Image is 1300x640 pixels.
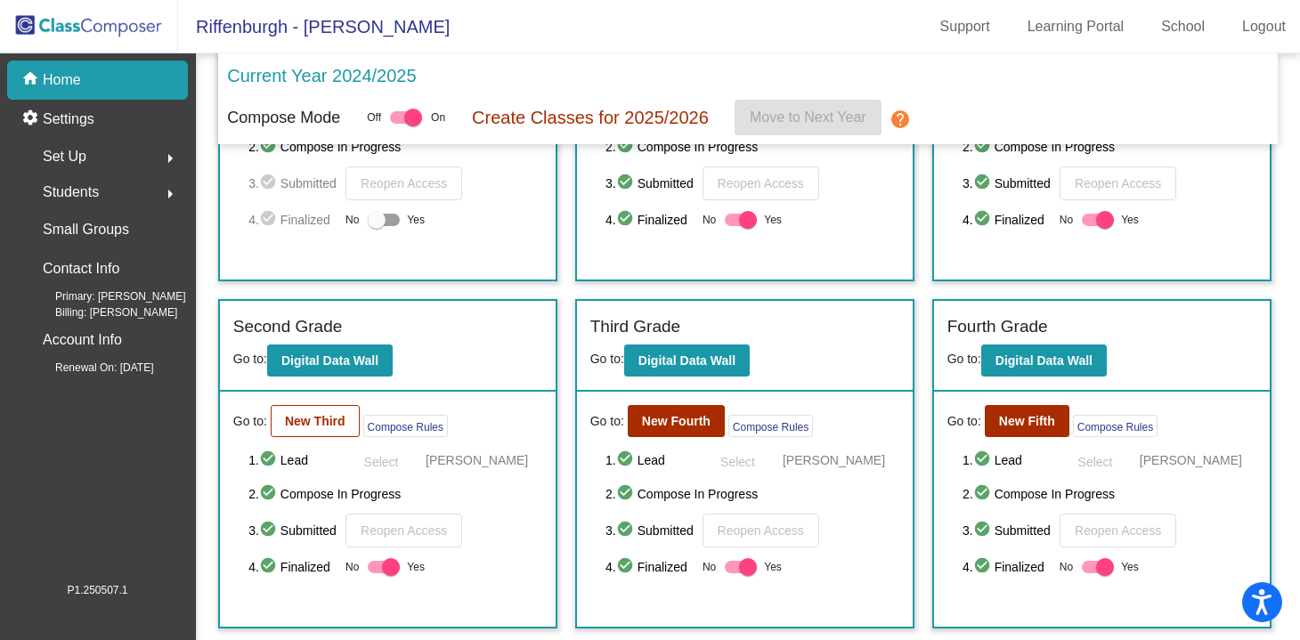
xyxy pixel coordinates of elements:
span: Move to Next Year [751,109,867,125]
span: Reopen Access [361,176,447,190]
button: Digital Data Wall [981,344,1107,377]
button: Select [1060,446,1131,474]
button: New Third [271,405,360,437]
span: Riffenburgh - [PERSON_NAME] [178,12,450,41]
p: Current Year 2024/2025 [227,62,416,89]
button: Digital Data Wall [267,344,393,377]
mat-icon: check_circle [259,483,280,505]
mat-icon: check_circle [259,173,280,194]
span: 2. Compose In Progress [963,483,1256,505]
mat-icon: check_circle [259,209,280,231]
b: Digital Data Wall [281,353,378,368]
mat-icon: check_circle [973,556,995,578]
b: New Third [285,414,345,428]
p: Compose Mode [227,106,340,130]
label: Third Grade [590,314,680,340]
p: Small Groups [43,217,129,242]
span: Go to: [947,412,981,431]
span: Select [720,455,755,469]
span: [PERSON_NAME] [1140,451,1242,469]
span: Yes [764,556,782,578]
span: Reopen Access [1075,523,1161,538]
b: New Fourth [642,414,711,428]
span: Reopen Access [718,523,804,538]
span: 4. Finalized [605,209,694,231]
span: Go to: [590,412,624,431]
span: 2. Compose In Progress [605,483,899,505]
span: Go to: [233,352,267,366]
mat-icon: check_circle [973,209,995,231]
mat-icon: check_circle [259,450,280,471]
mat-icon: check_circle [616,520,638,541]
span: Set Up [43,144,86,169]
button: Compose Rules [728,415,813,437]
span: [PERSON_NAME] [783,451,885,469]
span: 2. Compose In Progress [248,483,542,505]
mat-icon: settings [21,109,43,130]
p: Settings [43,109,94,130]
mat-icon: check_circle [259,520,280,541]
span: 4. Finalized [248,209,337,231]
span: 1. Lead [605,450,694,471]
button: Digital Data Wall [624,344,750,377]
mat-icon: arrow_right [159,148,181,169]
mat-icon: check_circle [616,483,638,505]
a: Support [926,12,1004,41]
span: No [1060,559,1073,575]
span: Reopen Access [1075,176,1161,190]
mat-icon: help [889,109,910,130]
span: No [345,559,359,575]
mat-icon: check_circle [259,136,280,158]
span: 3. Submitted [248,173,337,194]
span: 4. Finalized [605,556,694,578]
span: No [345,212,359,228]
span: 4. Finalized [248,556,337,578]
button: Compose Rules [363,415,448,437]
span: 3. Submitted [963,520,1051,541]
mat-icon: check_circle [616,556,638,578]
mat-icon: home [21,69,43,91]
span: No [1060,212,1073,228]
span: Go to: [233,412,267,431]
button: New Fourth [628,405,725,437]
label: Fourth Grade [947,314,1048,340]
span: 1. Lead [963,450,1051,471]
span: Yes [1121,209,1139,231]
span: Yes [764,209,782,231]
mat-icon: check_circle [616,209,638,231]
p: Contact Info [43,256,119,281]
button: Reopen Access [703,166,819,200]
button: New Fifth [985,405,1069,437]
span: Off [367,109,381,126]
span: Primary: [PERSON_NAME] [27,288,186,304]
span: Select [364,455,399,469]
p: Home [43,69,81,91]
span: 2. Compose In Progress [605,136,899,158]
mat-icon: check_circle [616,136,638,158]
a: Logout [1228,12,1300,41]
mat-icon: check_circle [973,136,995,158]
mat-icon: check_circle [973,520,995,541]
span: 3. Submitted [605,520,694,541]
b: New Fifth [999,414,1055,428]
span: Reopen Access [361,523,447,538]
span: Students [43,180,99,205]
mat-icon: check_circle [973,450,995,471]
span: No [703,559,716,575]
span: No [703,212,716,228]
p: Create Classes for 2025/2026 [472,104,709,131]
span: 2. Compose In Progress [963,136,1256,158]
mat-icon: arrow_right [159,183,181,205]
span: 3. Submitted [248,520,337,541]
span: 1. Lead [248,450,337,471]
button: Reopen Access [1060,166,1176,200]
mat-icon: check_circle [616,173,638,194]
a: School [1147,12,1219,41]
span: Yes [407,209,425,231]
span: Renewal On: [DATE] [27,360,153,376]
button: Select [703,446,774,474]
button: Compose Rules [1073,415,1158,437]
p: Account Info [43,328,122,352]
span: 2. Compose In Progress [248,136,542,158]
button: Select [345,446,417,474]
